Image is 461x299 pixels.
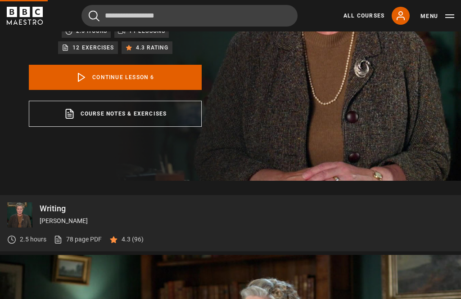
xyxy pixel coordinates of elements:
[81,5,298,27] input: Search
[29,65,202,90] a: Continue lesson 6
[40,216,454,226] p: [PERSON_NAME]
[20,235,46,244] p: 2.5 hours
[420,12,454,21] button: Toggle navigation
[122,235,144,244] p: 4.3 (96)
[343,12,384,20] a: All Courses
[40,205,454,213] p: Writing
[7,7,43,25] svg: BBC Maestro
[72,43,114,52] p: 12 exercises
[54,235,102,244] a: 78 page PDF
[136,43,169,52] p: 4.3 rating
[29,101,202,127] a: Course notes & exercises
[89,10,99,22] button: Submit the search query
